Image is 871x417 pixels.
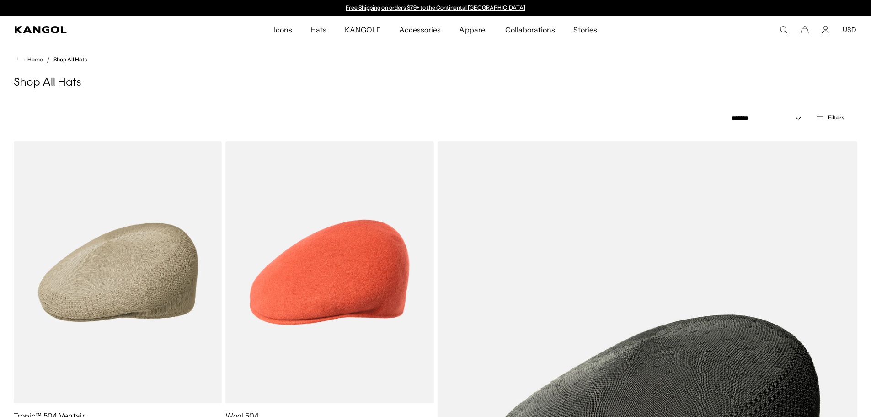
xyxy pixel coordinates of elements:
span: Stories [573,16,597,43]
span: KANGOLF [345,16,381,43]
a: KANGOLF [336,16,390,43]
button: Filters [810,114,850,122]
img: color-beige [14,141,222,403]
a: Kangol [15,26,181,33]
a: Icons [265,16,301,43]
a: Apparel [450,16,496,43]
a: Stories [564,16,606,43]
a: Account [822,26,830,34]
summary: Search here [780,26,788,34]
a: Accessories [390,16,450,43]
span: Hats [310,16,326,43]
span: Collaborations [505,16,555,43]
a: Collaborations [496,16,564,43]
a: Home [17,55,43,64]
a: Shop All Hats [53,56,87,63]
img: color-coral-flame [225,141,433,403]
span: Icons [274,16,292,43]
slideshow-component: Announcement bar [342,5,530,12]
span: Filters [828,114,844,121]
button: USD [843,26,856,34]
div: Announcement [342,5,530,12]
li: / [43,54,50,65]
a: Hats [301,16,336,43]
span: Apparel [459,16,486,43]
span: Home [26,56,43,63]
div: 1 of 2 [342,5,530,12]
span: Accessories [399,16,441,43]
h1: Shop All Hats [14,76,857,90]
button: Cart [801,26,809,34]
a: Free Shipping on orders $79+ to the Continental [GEOGRAPHIC_DATA] [346,4,525,11]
